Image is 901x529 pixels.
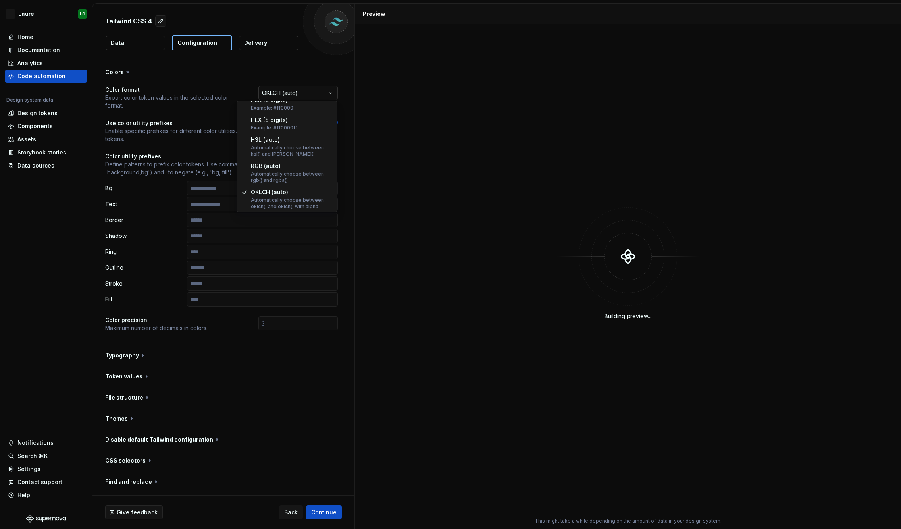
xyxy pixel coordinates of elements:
[251,145,333,157] div: Automatically choose between hsl() and [PERSON_NAME]()
[251,116,288,123] span: HEX (8 digits)
[251,125,297,131] div: Example: #ff0000ff
[251,105,293,111] div: Example: #ff0000
[251,171,333,183] div: Automatically choose between rgb() and rgba()
[251,136,280,143] span: HSL (auto)
[251,189,288,195] span: OKLCH (auto)
[251,162,281,169] span: RGB (auto)
[251,197,333,210] div: Automatically choose between oklch() and oklch() with alpha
